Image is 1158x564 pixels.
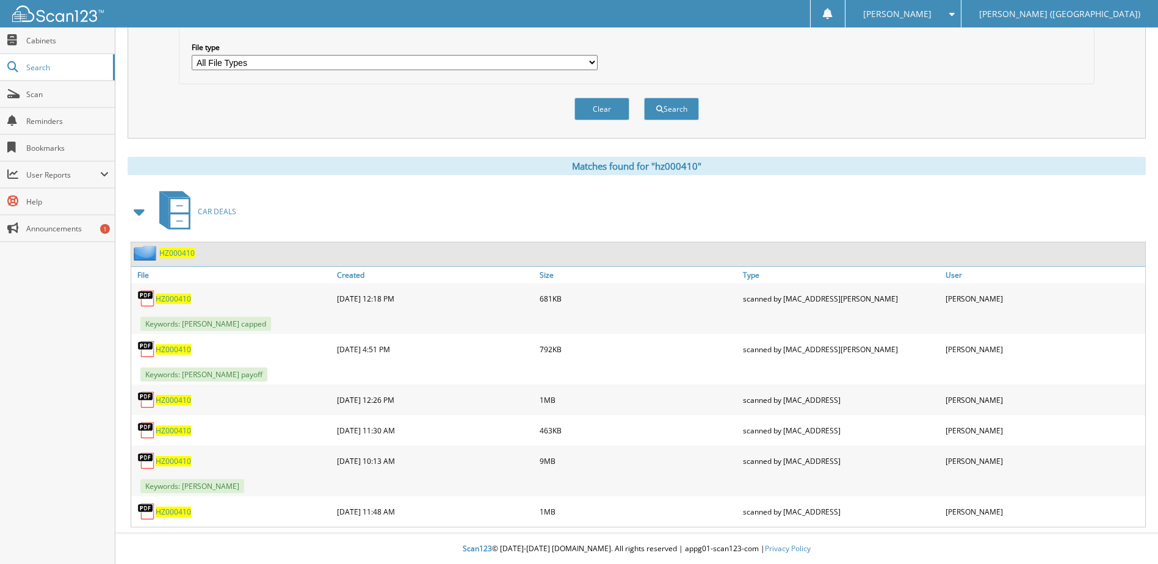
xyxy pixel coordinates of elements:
[1097,505,1158,564] iframe: Chat Widget
[156,294,191,304] a: HZ000410
[156,344,191,355] a: HZ000410
[137,289,156,308] img: PDF.png
[100,224,110,234] div: 1
[644,98,699,120] button: Search
[943,286,1145,311] div: [PERSON_NAME]
[156,395,191,405] a: HZ000410
[137,421,156,439] img: PDF.png
[863,10,932,18] span: [PERSON_NAME]
[334,418,537,443] div: [DATE] 11:30 AM
[137,452,156,470] img: PDF.png
[26,197,109,207] span: Help
[334,337,537,361] div: [DATE] 4:51 PM
[334,267,537,283] a: Created
[134,245,159,261] img: folder2.png
[740,267,943,283] a: Type
[131,267,334,283] a: File
[740,418,943,443] div: scanned by [MAC_ADDRESS]
[152,187,236,236] a: CAR DEALS
[740,337,943,361] div: scanned by [MAC_ADDRESS][PERSON_NAME]
[115,534,1158,564] div: © [DATE]-[DATE] [DOMAIN_NAME]. All rights reserved | appg01-scan123-com |
[128,157,1146,175] div: Matches found for "hz000410"
[740,499,943,524] div: scanned by [MAC_ADDRESS]
[12,5,104,22] img: scan123-logo-white.svg
[26,62,107,73] span: Search
[156,456,191,466] a: HZ000410
[943,267,1145,283] a: User
[740,388,943,412] div: scanned by [MAC_ADDRESS]
[137,502,156,521] img: PDF.png
[537,286,739,311] div: 681KB
[537,337,739,361] div: 792KB
[334,499,537,524] div: [DATE] 11:48 AM
[26,35,109,46] span: Cabinets
[156,425,191,436] a: HZ000410
[765,543,811,554] a: Privacy Policy
[943,418,1145,443] div: [PERSON_NAME]
[140,479,244,493] span: Keywords: [PERSON_NAME]
[943,449,1145,473] div: [PERSON_NAME]
[334,286,537,311] div: [DATE] 12:18 PM
[979,10,1140,18] span: [PERSON_NAME] ([GEOGRAPHIC_DATA])
[537,267,739,283] a: Size
[26,89,109,99] span: Scan
[537,449,739,473] div: 9MB
[198,206,236,217] span: CAR DEALS
[334,449,537,473] div: [DATE] 10:13 AM
[537,499,739,524] div: 1MB
[26,116,109,126] span: Reminders
[140,367,267,381] span: Keywords: [PERSON_NAME] payoff
[537,388,739,412] div: 1MB
[26,170,100,180] span: User Reports
[537,418,739,443] div: 463KB
[159,248,195,258] a: HZ000410
[943,388,1145,412] div: [PERSON_NAME]
[943,337,1145,361] div: [PERSON_NAME]
[140,317,271,331] span: Keywords: [PERSON_NAME] capped
[192,42,598,52] label: File type
[334,388,537,412] div: [DATE] 12:26 PM
[574,98,629,120] button: Clear
[137,340,156,358] img: PDF.png
[463,543,492,554] span: Scan123
[740,286,943,311] div: scanned by [MAC_ADDRESS][PERSON_NAME]
[137,391,156,409] img: PDF.png
[943,499,1145,524] div: [PERSON_NAME]
[26,223,109,234] span: Announcements
[740,449,943,473] div: scanned by [MAC_ADDRESS]
[26,143,109,153] span: Bookmarks
[156,507,191,517] a: HZ000410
